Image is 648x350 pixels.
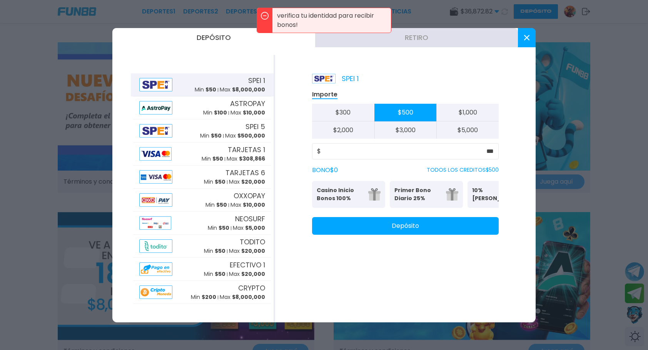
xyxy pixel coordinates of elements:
[229,178,265,186] p: Max
[200,132,222,140] p: Min
[139,124,172,138] img: Alipay
[131,119,274,143] button: AlipaySPEI 5Min $50Max $500,000
[312,217,499,235] button: Depósito
[204,270,225,278] p: Min
[131,235,274,258] button: AlipayTODITOMin $50Max $20,000
[131,189,274,212] button: AlipayOXXOPAYMin $50Max $10,000
[312,74,336,83] img: Platform Logo
[131,258,274,281] button: AlipayEFECTIVO 1Min $50Max $20,000
[225,168,265,178] span: TARJETAS 6
[227,155,265,163] p: Max
[229,270,265,278] p: Max
[208,224,229,232] p: Min
[139,262,172,276] img: Alipay
[427,166,499,174] p: TODOS LOS CREDITOS $ 500
[195,86,216,94] p: Min
[230,98,265,109] span: ASTROPAY
[219,224,229,232] span: $ 50
[230,109,265,117] p: Max
[211,132,222,139] span: $ 50
[317,147,321,156] span: $
[241,270,265,278] span: $ 20,000
[390,181,463,208] button: Primer Bono Diario 25%
[214,109,227,116] span: $ 100
[230,201,265,209] p: Max
[240,237,265,247] span: TODITO
[202,155,223,163] p: Min
[472,186,519,202] p: 10% [PERSON_NAME]
[374,121,437,139] button: $3,000
[241,178,265,186] span: $ 20,000
[215,270,225,278] span: $ 50
[205,201,227,209] p: Min
[436,104,499,121] button: $1,000
[235,214,265,224] span: NEOSURF
[139,285,172,299] img: Alipay
[312,121,374,139] button: $2,000
[245,224,265,232] span: $ 5,000
[131,281,274,304] button: AlipayCRYPTOMin $200Max $8,000,000
[243,201,265,209] span: $ 10,000
[139,170,172,184] img: Alipay
[312,104,374,121] button: $300
[241,247,265,255] span: $ 20,000
[394,186,441,202] p: Primer Bono Diario 25%
[202,293,216,301] span: $ 200
[225,132,265,140] p: Max
[220,293,265,301] p: Max
[215,247,225,255] span: $ 50
[229,247,265,255] p: Max
[230,260,265,270] span: EFECTIVO 1
[139,147,172,161] img: Alipay
[216,201,227,209] span: $ 50
[272,8,391,33] p: verifica tu identidad para recibir bonos!
[312,73,359,84] p: SPEI 1
[315,28,518,47] button: Retiro
[317,186,364,202] p: Casino Inicio Bonos 100%
[139,101,172,114] img: Alipay
[312,90,337,99] p: Importe
[228,144,265,155] span: TARJETAS 1
[234,191,265,201] span: OXXOPAY
[368,188,381,201] img: gift
[139,78,172,91] img: Alipay
[203,109,227,117] p: Min
[204,247,225,255] p: Min
[212,155,223,163] span: $ 50
[139,193,172,207] img: Alipay
[220,86,265,94] p: Max
[436,121,499,139] button: $5,000
[112,28,315,47] button: Depósito
[232,86,265,93] span: $ 8,000,000
[139,239,172,253] img: Alipay
[232,293,265,301] span: $ 8,000,000
[131,143,274,166] button: AlipayTARJETAS 1Min $50Max $308,866
[248,75,265,86] span: SPEI 1
[131,212,274,235] button: AlipayNEOSURFMin $50Max $5,000
[131,166,274,189] button: AlipayTARJETAS 6Min $50Max $20,000
[191,293,216,301] p: Min
[446,188,458,201] img: gift
[233,224,265,232] p: Max
[374,104,437,121] button: $500
[131,73,274,96] button: AlipaySPEI 1Min $50Max $8,000,000
[215,178,225,186] span: $ 50
[139,216,171,230] img: Alipay
[237,132,265,139] span: $ 500,000
[205,86,216,93] span: $ 50
[312,166,338,175] label: BONO $ 0
[312,181,385,208] button: Casino Inicio Bonos 100%
[204,178,225,186] p: Min
[238,283,265,293] span: CRYPTO
[246,121,265,132] span: SPEI 5
[131,96,274,119] button: AlipayASTROPAYMin $100Max $10,000
[239,155,265,163] span: $ 308,866
[243,109,265,116] span: $ 10,000
[468,181,541,208] button: 10% [PERSON_NAME]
